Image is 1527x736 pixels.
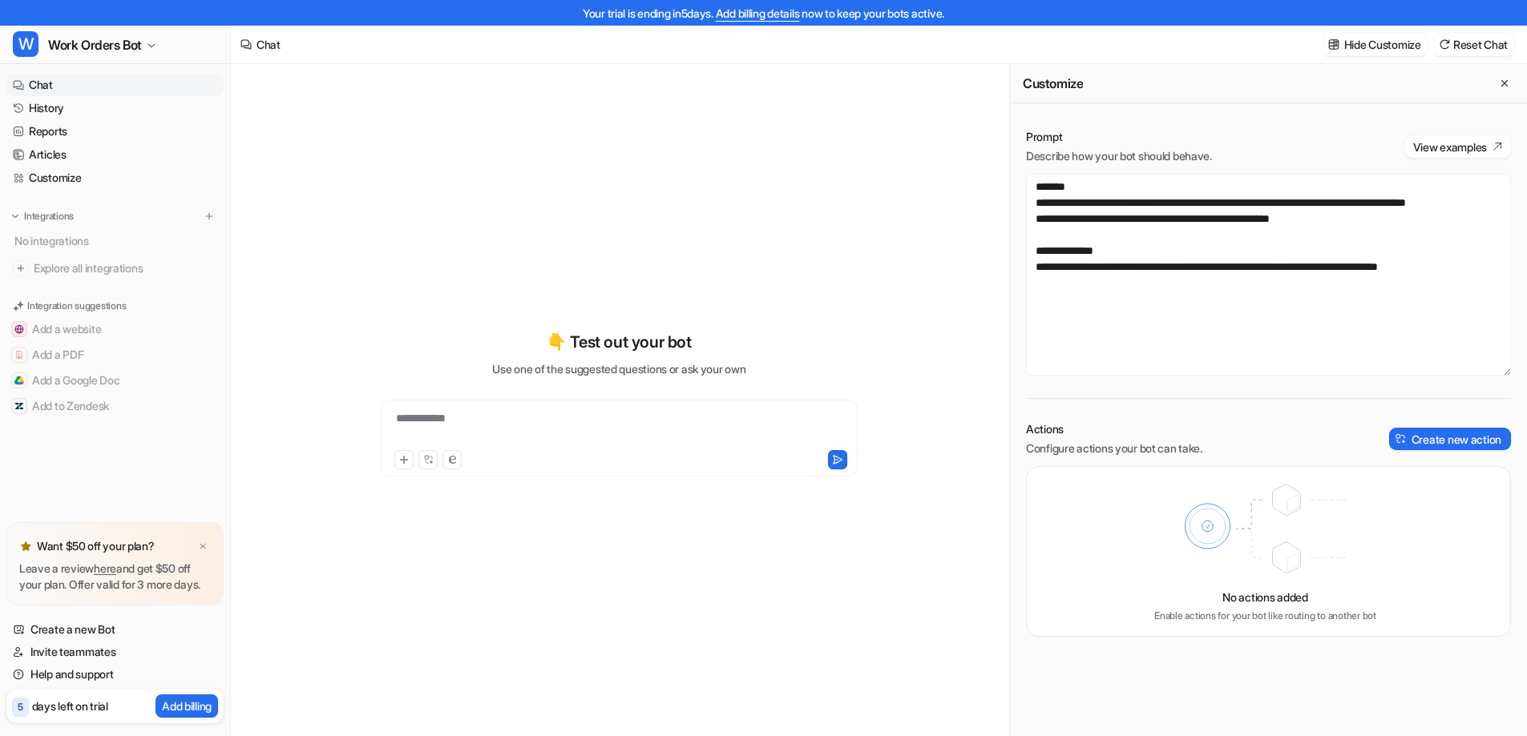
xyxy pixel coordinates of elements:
[6,143,224,166] a: Articles
[257,36,281,53] div: Chat
[1495,74,1514,93] button: Close flyout
[198,541,208,552] img: x
[1026,440,1202,456] p: Configure actions your bot can take.
[13,260,29,276] img: explore all integrations
[14,324,24,334] img: Add a website
[716,6,800,20] a: Add billing details
[6,167,224,189] a: Customize
[1026,129,1212,145] p: Prompt
[6,618,224,641] a: Create a new Bot
[6,663,224,686] a: Help and support
[19,540,32,553] img: star
[10,211,21,222] img: expand menu
[1439,38,1450,50] img: reset
[94,561,116,575] a: here
[14,376,24,385] img: Add a Google Doc
[14,401,24,411] img: Add to Zendesk
[1023,75,1083,91] h2: Customize
[204,211,215,222] img: menu_add.svg
[1026,421,1202,437] p: Actions
[6,120,224,143] a: Reports
[1154,609,1376,623] p: Enable actions for your bot like routing to another bot
[32,698,108,714] p: days left on trial
[6,316,224,342] button: Add a websiteAdd a website
[162,698,212,714] p: Add billing
[156,694,218,718] button: Add billing
[1222,589,1308,605] p: No actions added
[6,641,224,663] a: Invite teammates
[34,255,217,281] span: Explore all integrations
[6,368,224,393] button: Add a Google DocAdd a Google Doc
[6,208,79,224] button: Integrations
[37,538,155,554] p: Want $50 off your plan?
[1389,428,1511,450] button: Create new action
[6,74,224,96] a: Chat
[1344,36,1421,53] p: Hide Customize
[6,342,224,368] button: Add a PDFAdd a PDF
[6,257,224,280] a: Explore all integrations
[1434,33,1514,56] button: Reset Chat
[547,330,691,354] p: 👇 Test out your bot
[13,31,38,57] span: W
[19,561,211,593] p: Leave a review and get $50 off your plan. Offer valid for 3 more days.
[6,97,224,119] a: History
[1328,38,1339,50] img: customize
[27,299,126,313] p: Integration suggestions
[14,350,24,360] img: Add a PDF
[1405,135,1511,158] button: View examples
[6,393,224,419] button: Add to ZendeskAdd to Zendesk
[24,210,74,223] p: Integrations
[1026,148,1212,164] p: Describe how your bot should behave.
[48,34,142,56] span: Work Orders Bot
[18,700,23,714] p: 5
[1396,433,1407,444] img: create-action-icon.svg
[492,360,745,377] p: Use one of the suggested questions or ask your own
[1323,33,1428,56] button: Hide Customize
[10,227,224,254] div: No integrations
